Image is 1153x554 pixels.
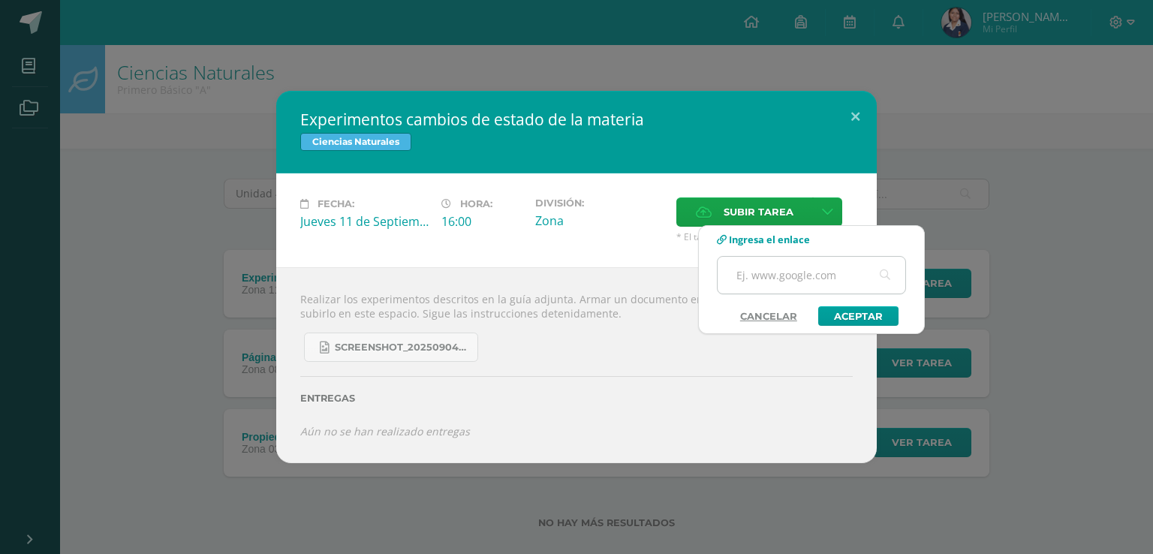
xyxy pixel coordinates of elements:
div: Jueves 11 de Septiembre [300,213,429,230]
span: Hora: [460,198,492,209]
div: 16:00 [441,213,523,230]
button: Close (Esc) [834,91,877,142]
a: Aceptar [818,306,899,326]
span: Subir tarea [724,198,793,226]
span: Screenshot_20250904_132635_OneDrive.jpg [335,342,470,354]
div: Zona [535,212,664,229]
span: * El tamaño máximo permitido es 50 MB [676,230,853,243]
h2: Experimentos cambios de estado de la materia [300,109,853,130]
a: Cancelar [725,306,812,326]
div: Realizar los experimentos descritos en la guía adjunta. Armar un documento en [GEOGRAPHIC_DATA] y... [276,267,877,462]
label: Entregas [300,393,853,404]
label: División: [535,197,664,209]
span: Fecha: [318,198,354,209]
span: Ciencias Naturales [300,133,411,151]
i: Aún no se han realizado entregas [300,424,470,438]
a: Screenshot_20250904_132635_OneDrive.jpg [304,333,478,362]
input: Ej. www.google.com [718,257,905,294]
span: Ingresa el enlace [729,233,810,246]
